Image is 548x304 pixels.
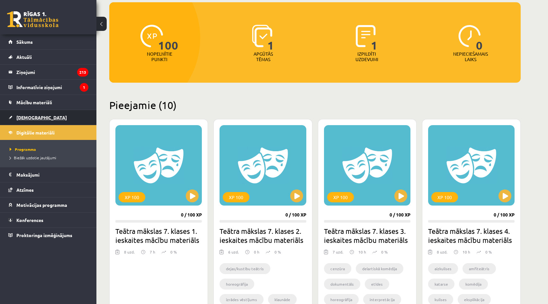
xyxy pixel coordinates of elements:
img: icon-completed-tasks-ad58ae20a441b2904462921112bc710f1caf180af7a3daa7317a5a94f2d26646.svg [356,25,376,47]
img: icon-xp-0682a9bc20223a9ccc6f5883a126b849a74cddfe5390d2b41b4391c66f2066e7.svg [140,25,163,47]
span: 100 [158,25,178,51]
p: 0 % [381,249,388,255]
a: Digitālie materiāli [8,125,88,140]
div: 7 uzd. [333,249,343,259]
div: XP 100 [327,192,354,202]
span: Motivācijas programma [16,202,67,208]
span: Programma [10,147,36,152]
img: icon-clock-7be60019b62300814b6bd22b8e044499b485619524d84068768e800edab66f18.svg [458,25,481,47]
p: 10 h [463,249,470,255]
div: XP 100 [431,192,458,202]
div: 6 uzd. [228,249,239,259]
a: Motivācijas programma [8,198,88,212]
p: 10 h [358,249,366,255]
span: Sākums [16,39,33,45]
a: Atzīmes [8,182,88,197]
p: Nopelnītie punkti [147,51,172,62]
p: Nepieciešamais laiks [453,51,488,62]
li: delartiskā komēdija [356,263,403,274]
a: Informatīvie ziņojumi1 [8,80,88,95]
p: 7 h [150,249,155,255]
p: Izpildīti uzdevumi [354,51,379,62]
div: XP 100 [223,192,249,202]
span: Atzīmes [16,187,34,193]
a: Programma [10,146,90,152]
div: 8 uzd. [437,249,447,259]
li: komēdija [459,279,488,290]
span: 1 [267,25,274,51]
legend: Maksājumi [16,167,88,182]
li: etīdes [365,279,389,290]
span: Konferences [16,217,43,223]
p: 0 % [274,249,281,255]
img: icon-learned-topics-4a711ccc23c960034f471b6e78daf4a3bad4a20eaf4de84257b87e66633f6470.svg [252,25,272,47]
a: Ziņojumi213 [8,65,88,79]
a: [DEMOGRAPHIC_DATA] [8,110,88,125]
h2: Teātra mākslas 7. klases 4. ieskaites mācību materiāls [428,226,515,244]
a: Aktuāli [8,50,88,64]
span: 0 [476,25,483,51]
span: Biežāk uzdotie jautājumi [10,155,56,160]
i: 213 [77,68,88,77]
span: 1 [371,25,378,51]
a: Rīgas 1. Tālmācības vidusskola [7,11,58,27]
span: [DEMOGRAPHIC_DATA] [16,115,67,120]
a: Proktoringa izmēģinājums [8,228,88,243]
i: 1 [80,83,88,92]
li: aizkulises [428,263,458,274]
p: 0 % [170,249,177,255]
legend: Ziņojumi [16,65,88,79]
span: Digitālie materiāli [16,130,55,135]
a: Sākums [8,34,88,49]
a: Maksājumi [8,167,88,182]
div: 8 uzd. [124,249,135,259]
li: dejas/kustību teātris [220,263,270,274]
a: Konferences [8,213,88,227]
p: Apgūtās tēmas [251,51,276,62]
span: Proktoringa izmēģinājums [16,232,72,238]
li: cenzūra [324,263,351,274]
li: amfiteātris [463,263,496,274]
li: katarse [428,279,454,290]
h2: Pieejamie (10) [109,99,521,111]
h2: Teātra mākslas 7. klases 3. ieskaites mācību materiāls [324,226,410,244]
span: Mācību materiāli [16,99,52,105]
p: 0 h [254,249,259,255]
a: Biežāk uzdotie jautājumi [10,155,90,161]
legend: Informatīvie ziņojumi [16,80,88,95]
h2: Teātra mākslas 7. klases 1. ieskaites mācību materiāls [115,226,202,244]
li: dokumentāls [324,279,360,290]
p: 0 % [485,249,492,255]
div: XP 100 [119,192,145,202]
h2: Teātra mākslas 7. klases 2. ieskaites mācību materiāls [220,226,306,244]
span: Aktuāli [16,54,32,60]
li: horeogrāfija [220,279,254,290]
a: Mācību materiāli [8,95,88,110]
